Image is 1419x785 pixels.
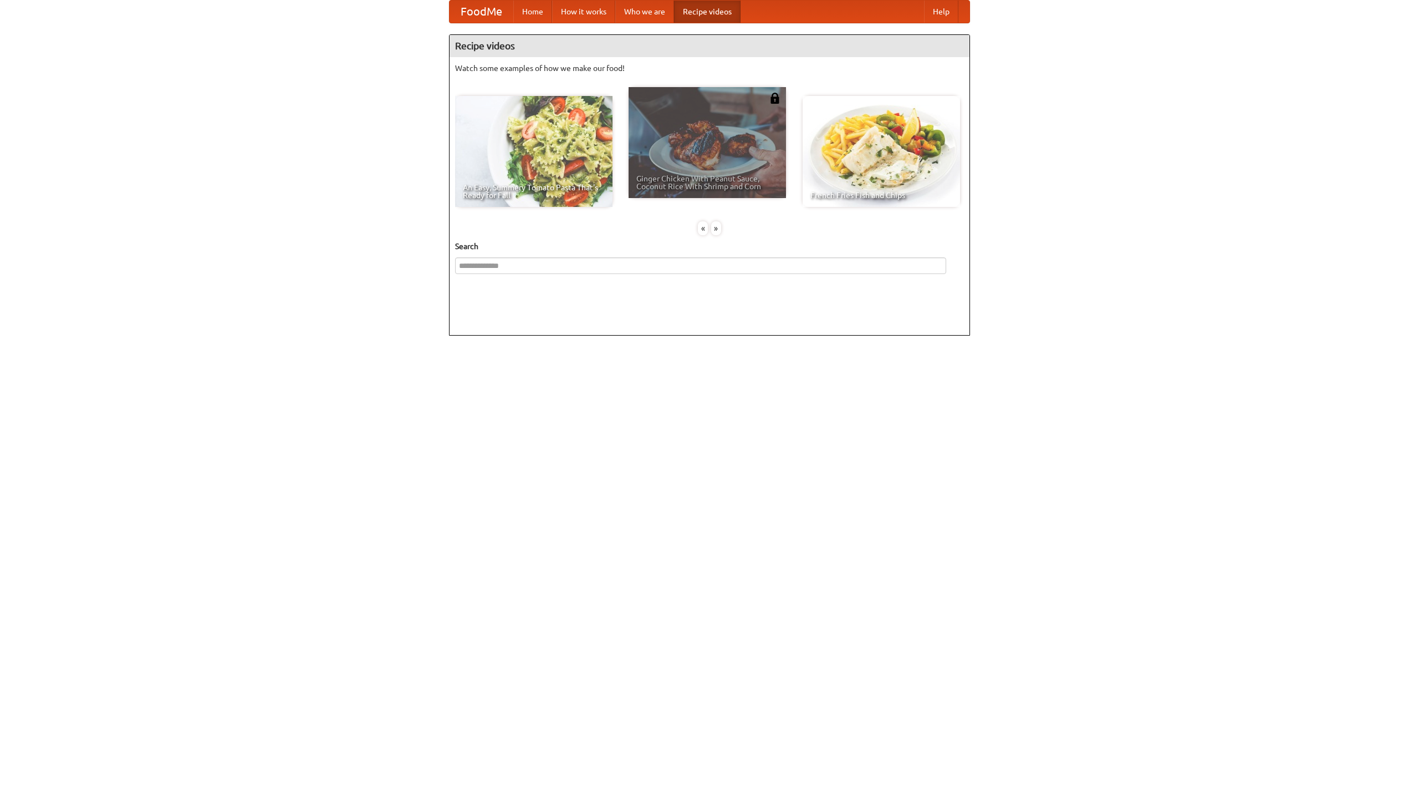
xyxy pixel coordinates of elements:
[769,93,780,104] img: 483408.png
[455,241,964,252] h5: Search
[455,96,612,207] a: An Easy, Summery Tomato Pasta That's Ready for Fall
[450,1,513,23] a: FoodMe
[615,1,674,23] a: Who we are
[513,1,552,23] a: Home
[552,1,615,23] a: How it works
[674,1,741,23] a: Recipe videos
[463,184,605,199] span: An Easy, Summery Tomato Pasta That's Ready for Fall
[455,63,964,74] p: Watch some examples of how we make our food!
[711,221,721,235] div: »
[450,35,969,57] h4: Recipe videos
[924,1,958,23] a: Help
[803,96,960,207] a: French Fries Fish and Chips
[810,191,952,199] span: French Fries Fish and Chips
[698,221,708,235] div: «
